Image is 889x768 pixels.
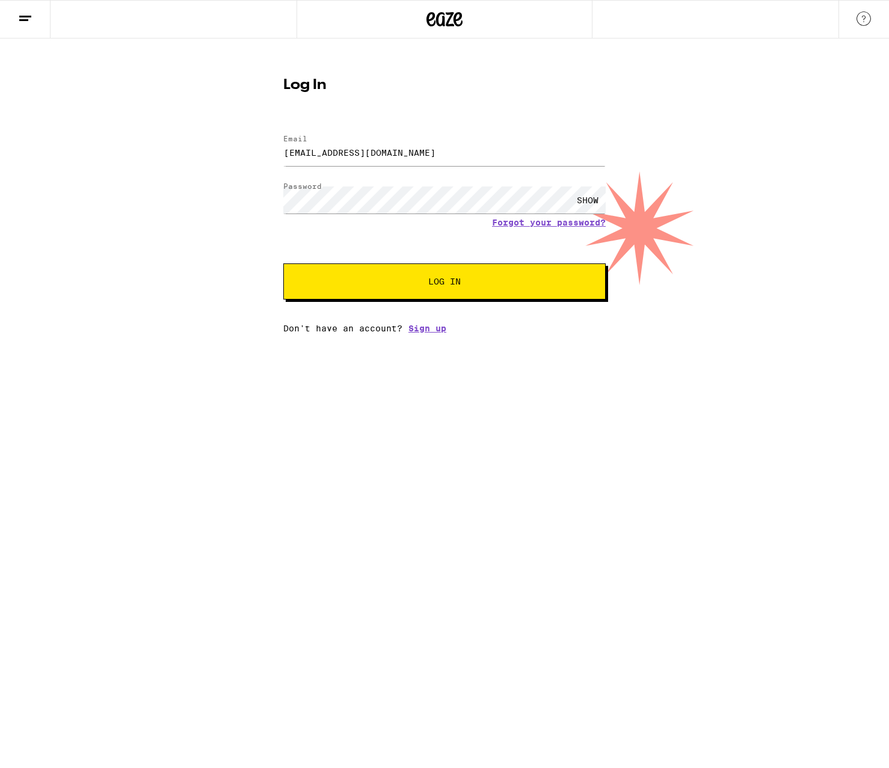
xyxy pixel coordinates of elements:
div: Don't have an account? [283,324,606,333]
span: Log In [428,277,461,286]
button: Log In [283,263,606,300]
input: Email [283,139,606,166]
label: Email [283,135,307,143]
a: Forgot your password? [492,218,606,227]
h1: Log In [283,78,606,93]
div: SHOW [570,186,606,214]
a: Sign up [408,324,446,333]
label: Password [283,182,322,190]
